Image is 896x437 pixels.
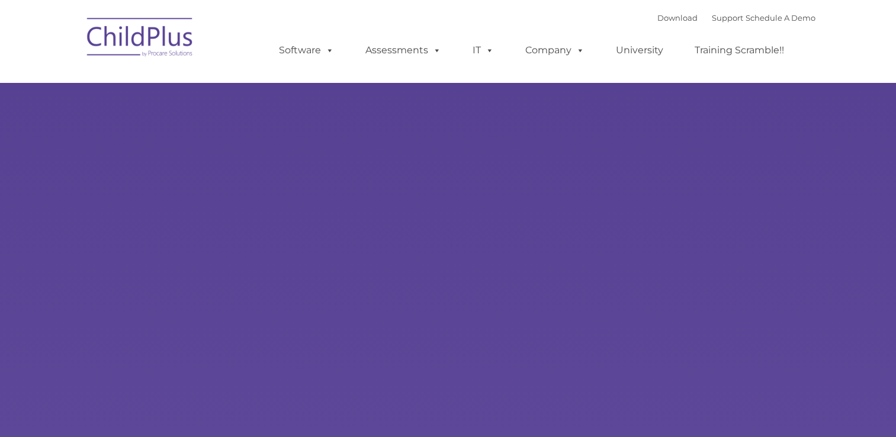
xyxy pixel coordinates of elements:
a: Download [657,13,698,23]
a: Training Scramble!! [683,38,796,62]
a: Support [712,13,743,23]
a: Software [267,38,346,62]
a: IT [461,38,506,62]
a: Company [513,38,596,62]
a: University [604,38,675,62]
a: Assessments [354,38,453,62]
img: ChildPlus by Procare Solutions [81,9,200,69]
font: | [657,13,815,23]
a: Schedule A Demo [746,13,815,23]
